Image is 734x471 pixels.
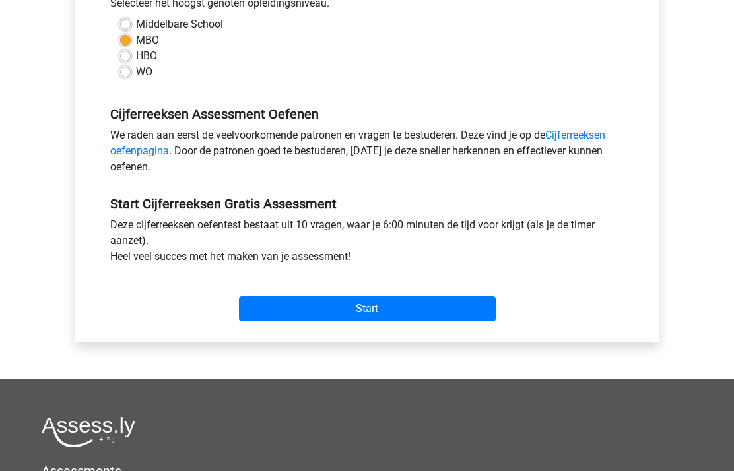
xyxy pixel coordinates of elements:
[110,106,624,122] h5: Cijferreeksen Assessment Oefenen
[136,16,223,32] label: Middelbare School
[110,196,624,212] h5: Start Cijferreeksen Gratis Assessment
[136,64,152,80] label: WO
[136,48,157,64] label: HBO
[100,217,634,270] div: Deze cijferreeksen oefentest bestaat uit 10 vragen, waar je 6:00 minuten de tijd voor krijgt (als...
[136,32,159,48] label: MBO
[239,296,496,321] input: Start
[42,416,135,447] img: Assessly logo
[100,127,634,180] div: We raden aan eerst de veelvoorkomende patronen en vragen te bestuderen. Deze vind je op de . Door...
